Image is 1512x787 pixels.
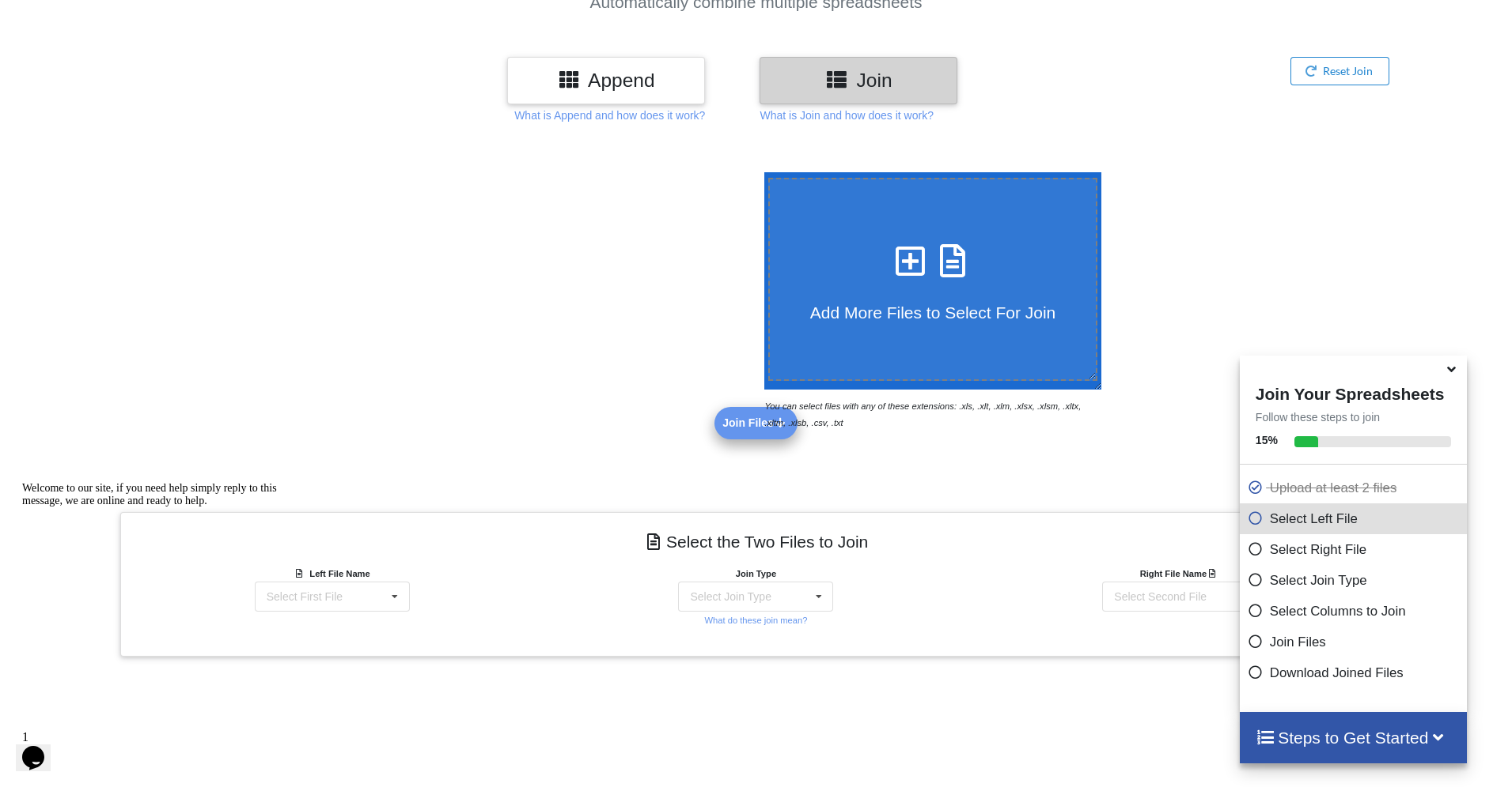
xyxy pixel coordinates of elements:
[267,591,343,602] div: Select First File
[1248,663,1463,683] p: Download Joined Files
[16,724,66,771] iframe: chat widget
[690,591,771,602] div: Select Join Type
[1290,57,1389,85] button: Reset Join
[764,401,1081,427] i: You can select files with any of these extensions: .xls, .xlt, .xlm, .xlsx, .xlsm, .xltx, .xltm, ...
[1256,434,1278,446] b: 15 %
[1248,632,1463,652] p: Join Files
[1240,409,1467,425] p: Follow these steps to join
[1248,509,1463,529] p: Select Left File
[16,476,301,716] iframe: chat widget
[704,616,807,625] small: What do these join mean?
[519,69,693,92] h3: Append
[760,107,933,123] p: What is Join and how does it work?
[1114,591,1207,602] div: Select Second File
[1248,540,1463,559] p: Select Right File
[514,107,705,123] p: What is Append and how does it work?
[309,569,369,578] b: Left File Name
[736,569,776,578] b: Join Type
[6,6,261,31] span: Welcome to our site, if you need help simply reply to this message, we are online and ready to help.
[1248,478,1463,498] p: Upload at least 2 files
[132,524,1381,559] h4: Select the Two Files to Join
[1240,380,1467,404] h4: Join Your Spreadsheets
[1248,570,1463,590] p: Select Join Type
[771,69,945,92] h3: Join
[1248,601,1463,621] p: Select Columns to Join
[1256,728,1451,747] h4: Steps to Get Started
[6,6,291,32] div: Welcome to our site, if you need help simply reply to this message, we are online and ready to help.
[810,303,1055,322] span: Add More Files to Select For Join
[1140,569,1220,578] b: Right File Name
